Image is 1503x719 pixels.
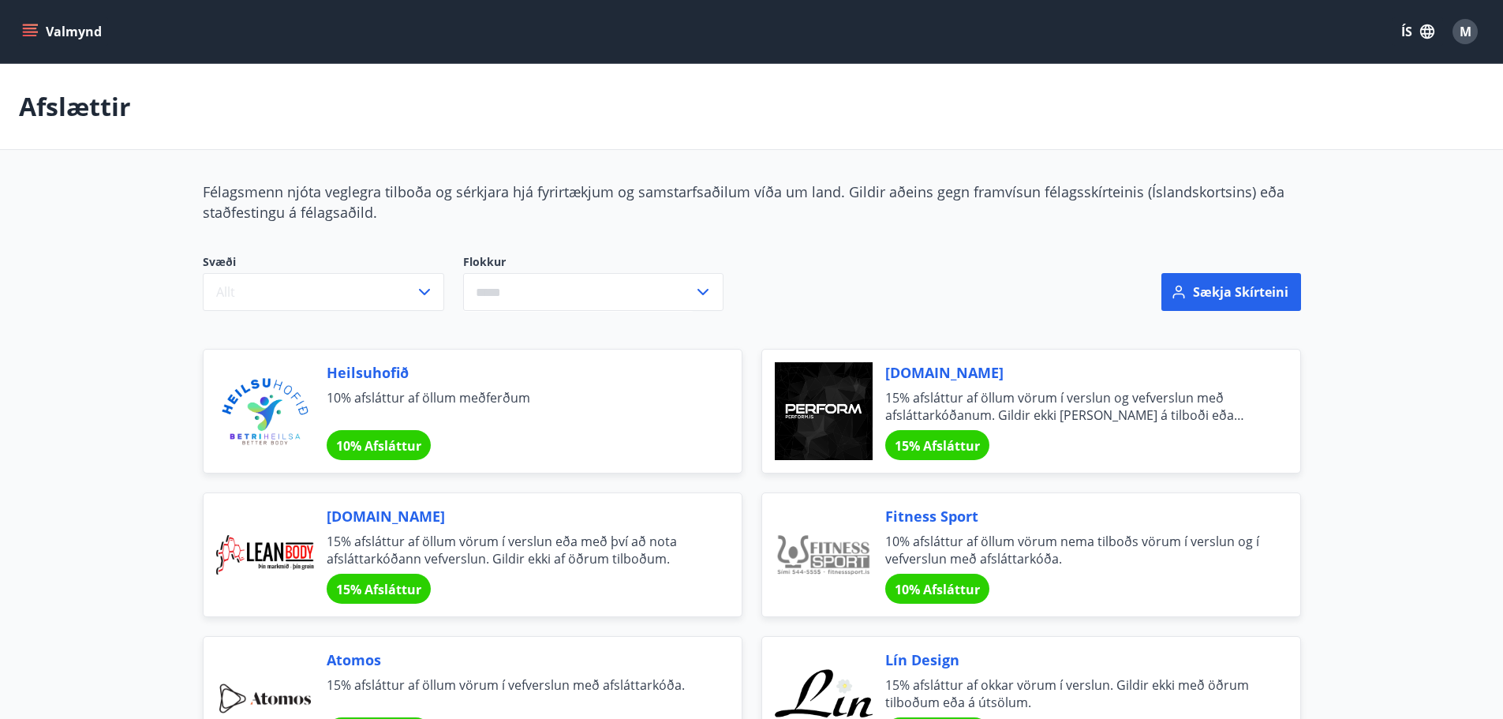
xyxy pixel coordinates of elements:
[336,581,421,598] span: 15% Afsláttur
[885,676,1262,711] span: 15% afsláttur af okkar vörum í verslun. Gildir ekki með öðrum tilboðum eða á útsölum.
[203,182,1284,222] span: Félagsmenn njóta veglegra tilboða og sérkjara hjá fyrirtækjum og samstarfsaðilum víða um land. Gi...
[327,533,704,567] span: 15% afsláttur af öllum vörum í verslun eða með því að nota afsláttarkóðann vefverslun. Gildir ekk...
[19,17,108,46] button: menu
[327,362,704,383] span: Heilsuhofið
[19,89,131,124] p: Afslættir
[203,254,444,273] span: Svæði
[336,437,421,455] span: 10% Afsláttur
[1460,23,1471,40] span: M
[885,362,1262,383] span: [DOMAIN_NAME]
[216,283,235,301] span: Allt
[895,437,980,455] span: 15% Afsláttur
[203,273,444,311] button: Allt
[327,650,704,670] span: Atomos
[1446,13,1484,51] button: M
[1393,17,1443,46] button: ÍS
[885,650,1262,670] span: Lín Design
[885,506,1262,526] span: Fitness Sport
[885,389,1262,424] span: 15% afsláttur af öllum vörum í verslun og vefverslun með afsláttarkóðanum. Gildir ekki [PERSON_NA...
[463,254,723,270] label: Flokkur
[1161,273,1301,311] button: Sækja skírteini
[327,389,704,424] span: 10% afsláttur af öllum meðferðum
[895,581,980,598] span: 10% Afsláttur
[885,533,1262,567] span: 10% afsláttur af öllum vörum nema tilboðs vörum í verslun og í vefverslun með afsláttarkóða.
[327,506,704,526] span: [DOMAIN_NAME]
[327,676,704,711] span: 15% afsláttur af öllum vörum í vefverslun með afsláttarkóða.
